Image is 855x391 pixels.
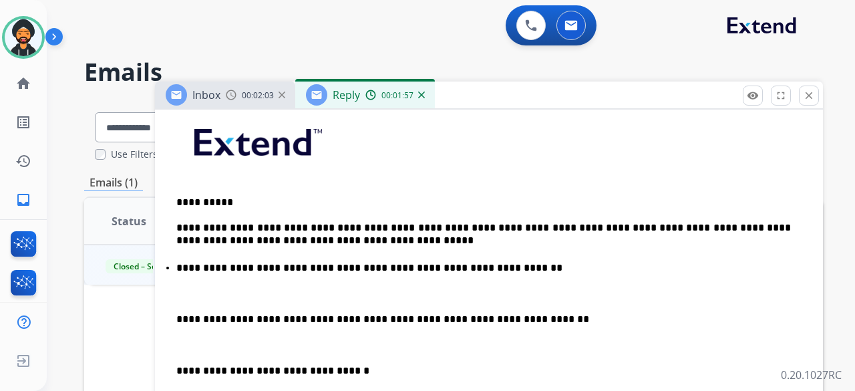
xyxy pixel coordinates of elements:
[112,213,146,229] span: Status
[242,90,274,101] span: 00:02:03
[781,367,842,383] p: 0.20.1027RC
[747,90,759,102] mat-icon: remove_red_eye
[111,148,202,161] label: Use Filters In Search
[775,90,787,102] mat-icon: fullscreen
[15,192,31,208] mat-icon: inbox
[84,59,823,86] h2: Emails
[333,88,360,102] span: Reply
[381,90,413,101] span: 00:01:57
[5,19,42,56] img: avatar
[15,114,31,130] mat-icon: list_alt
[84,174,143,191] p: Emails (1)
[15,153,31,169] mat-icon: history
[192,88,220,102] span: Inbox
[803,90,815,102] mat-icon: close
[15,76,31,92] mat-icon: home
[106,259,180,273] span: Closed – Solved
